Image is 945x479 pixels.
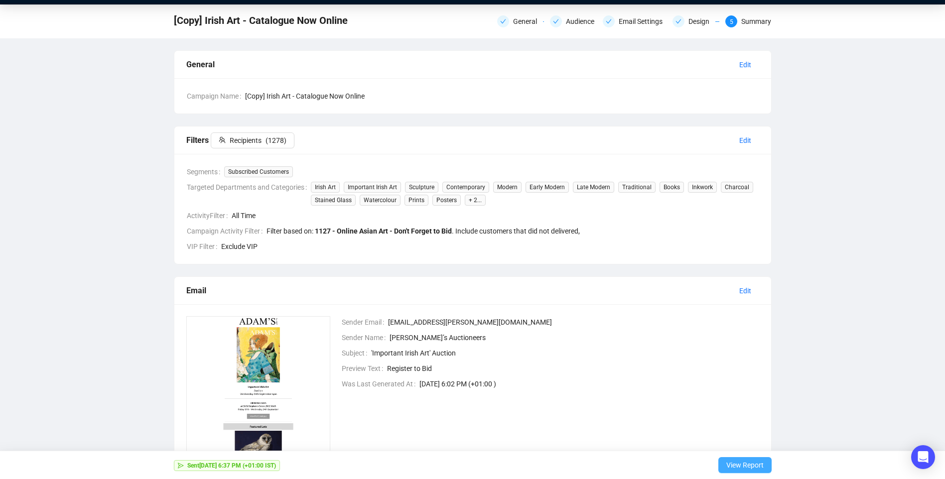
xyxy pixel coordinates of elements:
span: Books [660,182,684,193]
span: team [219,136,226,143]
span: 5 [730,18,733,25]
button: Recipients(1278) [211,132,294,148]
span: Campaign Activity Filter [187,226,267,237]
span: Edit [739,285,751,296]
span: Sender Name [342,332,390,343]
span: Important Irish Art [344,182,401,193]
b: 1127 - Online Asian Art - Don't Forget to Bid [315,227,452,235]
span: [Copy] Irish Art - Catalogue Now Online [245,91,759,102]
span: All Time [232,210,759,221]
div: Design [673,15,719,27]
span: Late Modern [573,182,614,193]
div: Email Settings [619,15,669,27]
span: Edit [739,59,751,70]
div: Open Intercom Messenger [911,445,935,469]
span: check [675,18,681,24]
span: [EMAIL_ADDRESS][PERSON_NAME][DOMAIN_NAME] [388,317,759,328]
span: Preview Text [342,363,387,374]
button: View Report [718,457,772,473]
div: Design [688,15,715,27]
button: Edit [731,283,759,299]
span: ( 1278 ) [266,135,286,146]
div: Summary [741,15,771,27]
span: [PERSON_NAME]’s Auctioneers [390,332,759,343]
span: Sender Email [342,317,388,328]
span: Campaign Name [187,91,245,102]
div: 5Summary [725,15,771,27]
span: Segments [187,166,224,177]
div: Email [186,284,731,297]
span: check [500,18,506,24]
span: View Report [726,451,764,479]
span: Was Last Generated At [342,378,419,389]
span: Inkwork [688,182,717,193]
span: Irish Art [311,182,340,193]
strong: Sent [DATE] 6:37 PM (+01:00 IST) [187,462,276,469]
span: Targeted Departments and Categories [187,182,311,206]
span: Filters [186,135,294,145]
div: General [186,58,731,71]
button: Edit [731,57,759,73]
span: did not delivered , [527,227,580,235]
span: Charcoal [721,182,753,193]
span: VIP Filter [187,241,221,252]
span: ActivityFilter [187,210,232,221]
div: Filter based on: [267,226,580,237]
div: General [497,15,544,27]
span: Recipients [230,135,262,146]
span: Exclude VIP [221,241,759,252]
div: Audience [550,15,597,27]
span: send [178,463,184,469]
span: Contemporary [442,182,489,193]
span: Edit [739,135,751,146]
div: General [513,15,543,27]
span: Posters [432,195,461,206]
span: [DATE] 6:02 PM (+01:00 ) [419,378,759,389]
span: [Copy] Irish Art - Catalogue Now Online [174,12,348,28]
button: Edit [731,132,759,148]
span: Modern [493,182,522,193]
span: Watercolour [360,195,401,206]
div: Audience [566,15,600,27]
span: Sculpture [405,182,438,193]
span: 'Important Irish Art' Auction [371,348,759,359]
div: Email Settings [603,15,667,27]
span: check [553,18,559,24]
span: Subject [342,348,371,359]
span: check [606,18,612,24]
span: Prints [405,195,428,206]
span: Stained Glass [311,195,356,206]
span: + 2... [465,195,486,206]
span: Traditional [618,182,656,193]
span: Subscribed Customers [224,166,293,177]
span: . Include customers that [315,227,580,235]
span: Register to Bid [387,363,759,374]
span: Early Modern [526,182,569,193]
